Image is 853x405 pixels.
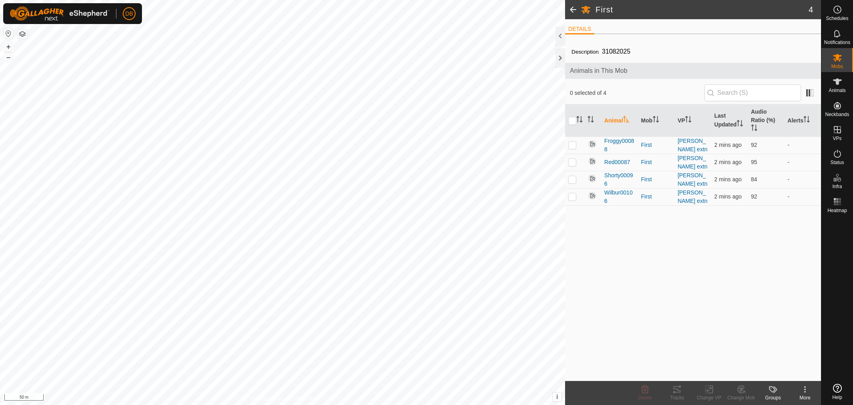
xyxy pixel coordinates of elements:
th: Animal [601,104,638,137]
span: 92 [751,193,757,200]
td: - [784,171,821,188]
span: Animals in This Mob [570,66,816,76]
a: [PERSON_NAME] extn [677,172,707,187]
p-sorticon: Activate to sort [653,117,659,124]
span: Mobs [831,64,843,69]
span: Animals [829,88,846,93]
img: returning off [587,156,597,166]
span: Help [832,395,842,400]
span: 11 Oct 2025, 4:54 pm [714,176,741,182]
img: returning off [587,174,597,183]
div: Tracks [661,394,693,401]
h2: First [595,5,809,14]
span: Schedules [826,16,848,21]
img: Gallagher Logo [10,6,110,21]
div: First [641,141,671,149]
a: [PERSON_NAME] extn [677,138,707,152]
td: - [784,188,821,205]
a: [PERSON_NAME] extn [677,189,707,204]
th: Mob [638,104,675,137]
span: Neckbands [825,112,849,117]
span: 31082025 [599,45,633,58]
span: 11 Oct 2025, 4:54 pm [714,159,741,165]
label: Description [571,49,599,55]
a: Privacy Policy [251,395,281,402]
span: i [556,393,558,400]
p-sorticon: Activate to sort [587,117,594,124]
button: Reset Map [4,29,13,38]
div: Change VP [693,394,725,401]
span: 84 [751,176,757,182]
button: – [4,52,13,62]
span: Status [830,160,844,165]
p-sorticon: Activate to sort [623,117,629,124]
p-sorticon: Activate to sort [685,117,691,124]
span: Red00087 [604,158,630,166]
span: 95 [751,159,757,165]
div: More [789,394,821,401]
input: Search (S) [704,84,801,101]
p-sorticon: Activate to sort [751,126,757,132]
div: First [641,158,671,166]
p-sorticon: Activate to sort [737,121,743,128]
a: Help [821,381,853,403]
span: Delete [638,395,652,401]
p-sorticon: Activate to sort [803,117,810,124]
span: Notifications [824,40,850,45]
th: Audio Ratio (%) [748,104,785,137]
a: [PERSON_NAME] extn [677,155,707,170]
div: Groups [757,394,789,401]
span: 0 selected of 4 [570,89,704,97]
span: DB [125,10,133,18]
img: returning off [587,191,597,200]
td: - [784,136,821,154]
th: VP [674,104,711,137]
span: Shorty00096 [604,171,635,188]
li: DETAILS [565,25,594,34]
span: Infra [832,184,842,189]
span: Froggy00088 [604,137,635,154]
span: VPs [833,136,841,141]
img: returning off [587,139,597,149]
span: 11 Oct 2025, 4:54 pm [714,193,741,200]
div: Change Mob [725,394,757,401]
th: Alerts [784,104,821,137]
a: Contact Us [290,395,314,402]
span: Heatmap [827,208,847,213]
span: Wilbur00106 [604,188,635,205]
td: - [784,154,821,171]
p-sorticon: Activate to sort [576,117,583,124]
span: 92 [751,142,757,148]
span: 11 Oct 2025, 4:54 pm [714,142,741,148]
div: First [641,175,671,184]
button: Map Layers [18,29,27,39]
span: 4 [809,4,813,16]
button: + [4,42,13,52]
div: First [641,192,671,201]
th: Last Updated [711,104,748,137]
button: i [553,393,561,401]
